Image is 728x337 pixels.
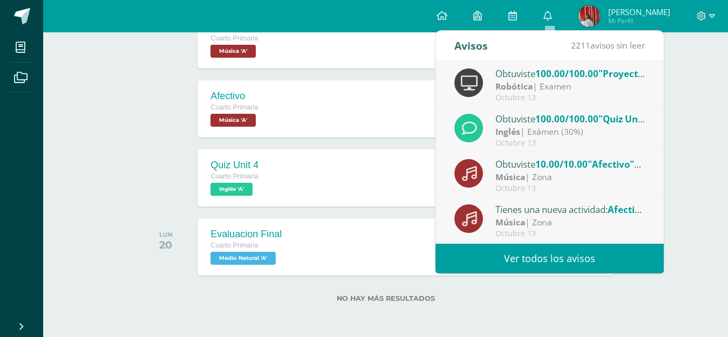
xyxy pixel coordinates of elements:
span: Cuarto Primaria [210,104,258,111]
div: Evaluacion Final [210,229,282,240]
span: 100.00/100.00 [535,67,598,80]
div: Octubre 13 [495,93,645,102]
strong: Inglés [495,126,520,137]
div: LUN [159,231,173,238]
span: avisos sin leer [571,39,645,51]
label: No hay más resultados [141,294,630,302]
div: Afectivo [210,91,258,102]
span: Afectivo [608,203,645,216]
span: 100.00/100.00 [535,113,598,125]
span: Medio Natural 'A' [210,252,276,265]
div: Tienes una nueva actividad: [495,202,645,216]
div: Obtuviste en [495,157,645,171]
div: | Zona [495,171,645,183]
span: Música 'A' [210,45,256,58]
div: Avisos [454,31,488,60]
span: 2211 [571,39,590,51]
div: | Examen [495,80,645,93]
div: Octubre 13 [495,139,645,148]
span: "Quiz Unit 4" [598,113,656,125]
span: 10.00/10.00 [535,158,588,170]
div: 20 [159,238,173,251]
span: Cuarto Primaria [210,173,258,180]
span: Mi Perfil [608,16,670,25]
div: Obtuviste en [495,112,645,126]
img: 65706b71ada258f20646c236112bfad1.png [579,5,600,27]
strong: Música [495,171,525,183]
strong: Música [495,216,525,228]
div: | Exámen (30%) [495,126,645,138]
span: Cuarto Primaria [210,35,258,42]
strong: Robótica [495,80,533,92]
span: "Afectivo" [588,158,641,170]
span: Cuarto Primaria [210,242,258,249]
div: Obtuviste en [495,66,645,80]
span: Música 'A' [210,114,256,127]
div: Octubre 13 [495,229,645,238]
span: Inglés 'A' [210,183,253,196]
span: Música [644,158,676,170]
div: | Zona [495,216,645,229]
span: "Proyecto final steam" [598,67,700,80]
a: Ver todos los avisos [436,244,664,273]
div: Octubre 13 [495,184,645,193]
div: Quiz Unit 4 [210,160,258,171]
span: [PERSON_NAME] [608,6,670,17]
